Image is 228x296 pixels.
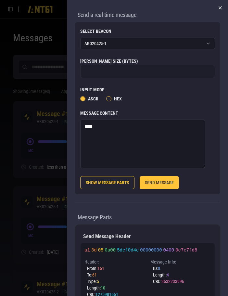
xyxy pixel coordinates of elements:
span: Length [105,248,116,253]
span: 61 [92,272,97,277]
span: Type [98,248,104,253]
label: ASCII [88,97,98,101]
span: Message Info: [150,259,176,264]
span: From [84,248,90,253]
span: To [91,248,97,253]
button: SHOW MESSAGE PARTS [80,176,134,189]
span: 0 [158,266,160,271]
span: Message ID [140,248,162,253]
button: SEND MESSAGE [140,176,179,189]
span: Message CRC [175,248,197,253]
div: Send Message Header [81,230,215,243]
label: Input Mode [80,87,104,92]
div: From: [87,265,145,272]
div: Send a real-time message [75,8,220,22]
span: 4 [167,272,169,277]
span: Header: [84,259,99,264]
span: 10 [101,285,105,290]
span: Message Length [163,248,174,253]
span: CRC [117,248,139,253]
div: To: [87,272,145,278]
div: CRC: [153,278,211,285]
label: Select Beacon [80,29,111,34]
span: 161 [97,266,104,271]
label: Hex [114,97,122,101]
span: 3632233996 [161,279,184,284]
label: [PERSON_NAME] Size (bytes) [80,58,138,64]
div: ID: [153,265,211,272]
div: Type: [87,278,145,285]
div: Length: [87,285,145,291]
div: Length: [153,272,211,278]
label: Message Content [80,110,118,116]
div: Message Parts [75,210,220,225]
span: 5 [97,279,99,284]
